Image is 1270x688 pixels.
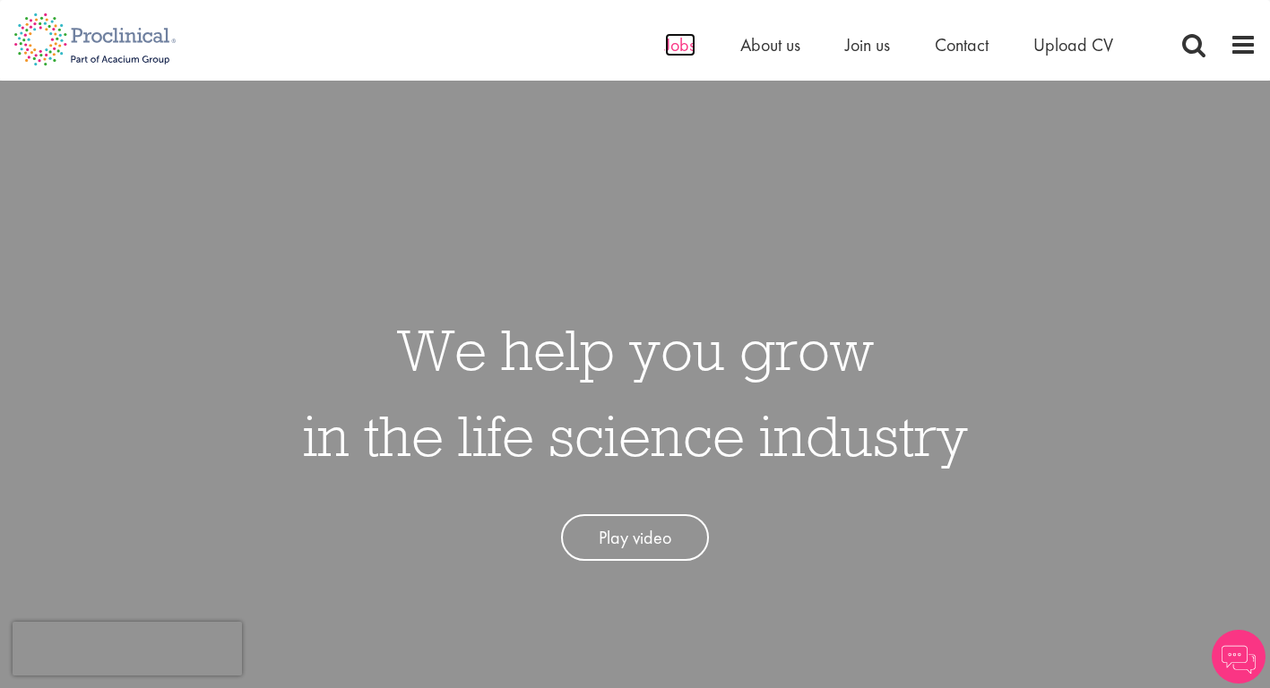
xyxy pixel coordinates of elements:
img: Chatbot [1212,630,1266,684]
a: Play video [561,514,709,562]
a: Contact [935,33,989,56]
a: Join us [845,33,890,56]
h1: We help you grow in the life science industry [303,306,968,478]
a: Upload CV [1033,33,1113,56]
a: About us [740,33,800,56]
a: Jobs [665,33,695,56]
